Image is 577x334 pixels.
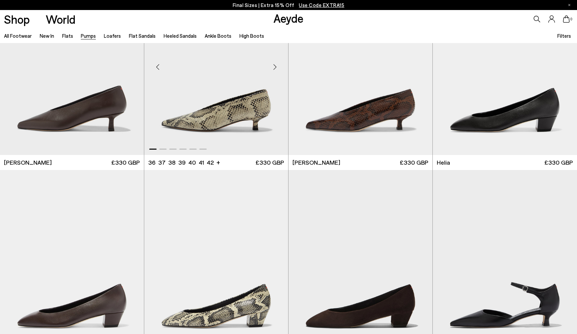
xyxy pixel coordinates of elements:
[233,1,345,9] p: Final Sizes | Extra 15% Off
[144,155,288,170] a: 36 37 38 39 40 41 42 + £330 GBP
[4,158,52,167] span: [PERSON_NAME]
[239,33,264,39] a: High Boots
[111,158,140,167] span: £330 GBP
[563,15,570,23] a: 0
[188,158,196,167] li: 40
[216,158,220,167] li: +
[164,33,197,39] a: Heeled Sandals
[4,13,30,25] a: Shop
[299,2,344,8] span: Navigate to /collections/ss25-final-sizes
[544,158,573,167] span: £330 GBP
[255,158,284,167] span: £330 GBP
[148,57,168,77] div: Previous slide
[293,158,340,167] span: [PERSON_NAME]
[178,158,186,167] li: 39
[288,155,432,170] a: [PERSON_NAME] £330 GBP
[557,33,571,39] span: Filters
[207,158,214,167] li: 42
[433,155,577,170] a: Helia £330 GBP
[62,33,73,39] a: Flats
[168,158,176,167] li: 38
[104,33,121,39] a: Loafers
[129,33,156,39] a: Flat Sandals
[400,158,428,167] span: £330 GBP
[199,158,204,167] li: 41
[4,33,32,39] a: All Footwear
[148,158,156,167] li: 36
[148,158,212,167] ul: variant
[205,33,231,39] a: Ankle Boots
[265,57,285,77] div: Next slide
[81,33,96,39] a: Pumps
[40,33,54,39] a: New In
[46,13,75,25] a: World
[437,158,450,167] span: Helia
[273,11,304,25] a: Aeyde
[570,17,573,21] span: 0
[158,158,166,167] li: 37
